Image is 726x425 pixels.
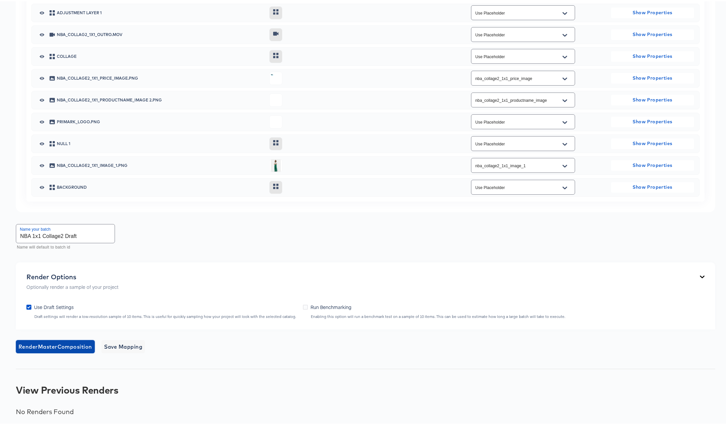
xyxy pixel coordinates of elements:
button: Show Properties [611,137,694,148]
div: Draft settings will render a low-resolution sample of 10 items. This is useful for quickly sampli... [34,313,296,318]
button: Show Properties [611,115,694,126]
span: Show Properties [614,7,691,16]
span: nba_collage2_1x1_price_image.png [57,75,264,79]
span: background [57,184,264,188]
span: Show Properties [614,95,691,103]
button: Show Properties [611,94,694,104]
span: Save Mapping [104,341,143,350]
span: Show Properties [614,51,691,59]
button: Show Properties [611,181,694,191]
button: Show Properties [611,28,694,39]
button: Open [560,94,570,105]
span: Show Properties [614,29,691,37]
span: Show Properties [614,160,691,168]
button: Open [560,72,570,83]
p: Name will default to batch id [17,243,110,250]
button: Open [560,138,570,148]
div: No Renders Found [16,406,715,414]
span: primark_logo.png [57,119,264,123]
span: Use Draft Settings [34,302,74,309]
span: Show Properties [614,73,691,81]
span: nba_collag2_1x1_outro.mov [57,31,264,35]
span: Show Properties [614,116,691,125]
button: Open [560,51,570,61]
span: nba_collage2_1x1_image_1.png [57,162,264,166]
div: Render Options [26,272,119,280]
span: collage [57,53,264,57]
span: nba_collage2_1x1_productname_image 2.png [57,97,264,101]
button: Open [560,160,570,170]
div: Enabling this option will run a benchmark test on a sample of 10 items. This can be used to estim... [310,313,565,318]
p: Optionally render a sample of your project [26,282,119,289]
button: Open [560,29,570,39]
button: Show Properties [611,6,694,17]
button: Show Properties [611,159,694,170]
span: Run Benchmarking [310,302,351,309]
button: Open [560,7,570,18]
span: Null 1 [57,140,264,144]
button: RenderMasterComposition [16,339,95,352]
span: Adjustment Layer 1 [57,10,264,14]
button: Open [560,181,570,192]
button: Save Mapping [101,339,145,352]
div: View Previous Renders [16,383,715,394]
button: Show Properties [611,72,694,82]
button: Show Properties [611,50,694,60]
button: Open [560,116,570,127]
span: Show Properties [614,182,691,190]
span: Show Properties [614,138,691,146]
span: Render Master Composition [18,341,92,350]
